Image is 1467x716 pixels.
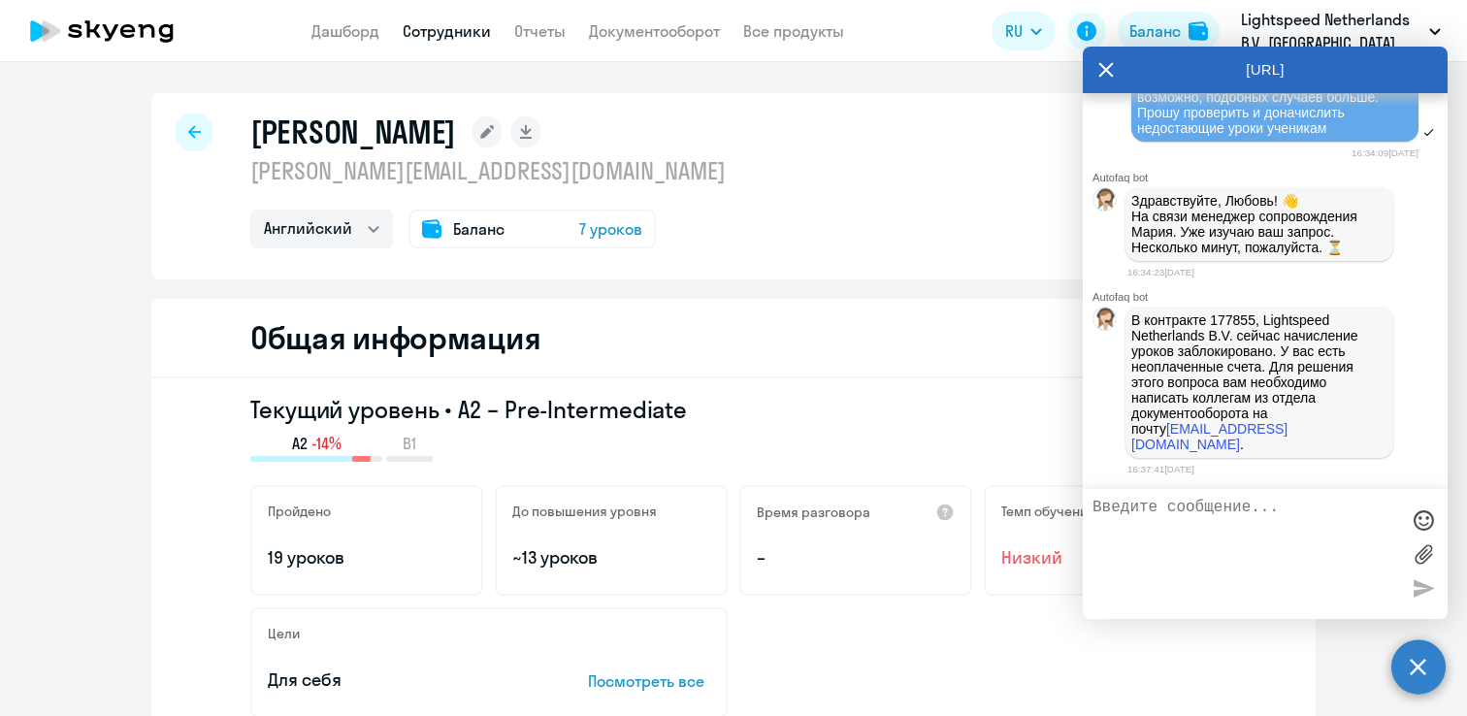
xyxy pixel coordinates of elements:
[757,545,955,570] p: –
[268,545,466,570] p: 19 уроков
[1001,503,1095,520] h5: Темп обучения
[1005,19,1023,43] span: RU
[1231,8,1451,54] button: Lightspeed Netherlands B.V., [GEOGRAPHIC_DATA], ООО
[292,433,308,454] span: A2
[1409,539,1438,569] label: Лимит 10 файлов
[1127,267,1194,277] time: 16:34:23[DATE]
[250,155,726,186] p: [PERSON_NAME][EMAIL_ADDRESS][DOMAIN_NAME]
[1131,312,1387,452] p: В контракте 177855, Lightspeed Netherlands B.V. сейчас начисление уроков заблокировано. У вас ест...
[1092,172,1448,183] div: Autofaq bot
[1093,308,1118,336] img: bot avatar
[1001,545,1199,570] span: Низкий
[579,217,642,241] span: 7 уроков
[757,504,870,521] h5: Время разговора
[512,545,710,570] p: ~13 уроков
[1092,291,1448,303] div: Autofaq bot
[403,21,491,41] a: Сотрудники
[992,12,1056,50] button: RU
[403,433,416,454] span: B1
[250,113,456,151] h1: [PERSON_NAME]
[1118,12,1220,50] button: Балансbalance
[1131,421,1288,452] a: [EMAIL_ADDRESS][DOMAIN_NAME]
[311,21,379,41] a: Дашборд
[1093,188,1118,216] img: bot avatar
[453,217,505,241] span: Баланс
[1241,8,1421,54] p: Lightspeed Netherlands B.V., [GEOGRAPHIC_DATA], ООО
[512,503,657,520] h5: До повышения уровня
[268,503,331,520] h5: Пройдено
[1129,19,1181,43] div: Баланс
[268,667,528,693] p: Для себя
[1189,21,1208,41] img: balance
[589,21,720,41] a: Документооборот
[250,318,540,357] h2: Общая информация
[743,21,844,41] a: Все продукты
[1127,464,1194,474] time: 16:37:41[DATE]
[268,625,300,642] h5: Цели
[250,394,1217,425] h3: Текущий уровень • A2 – Pre-Intermediate
[1352,147,1418,158] time: 16:34:09[DATE]
[588,669,710,693] p: Посмотреть все
[1131,193,1387,255] p: Здравствуйте, Любовь! 👋 ﻿На связи менеджер сопровождения Мария. Уже изучаю ваш запрос. Несколько ...
[514,21,566,41] a: Отчеты
[311,433,342,454] span: -14%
